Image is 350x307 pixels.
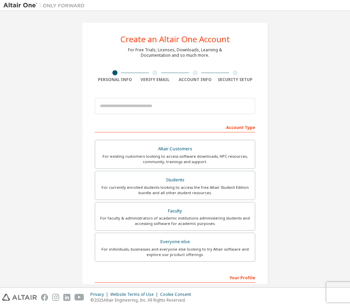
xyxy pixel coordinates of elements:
div: Faculty [99,206,251,216]
img: instagram.svg [52,294,59,301]
img: youtube.svg [74,294,84,301]
div: Privacy [90,292,110,297]
div: Account Type [95,122,255,132]
div: Students [99,175,251,185]
div: Altair Customers [99,144,251,154]
div: Create an Altair One Account [121,35,230,43]
img: altair_logo.svg [2,294,37,301]
div: Account Info [175,77,215,82]
div: Verify Email [135,77,175,82]
div: Cookie Consent [160,292,195,297]
div: Your Profile [95,272,255,283]
img: linkedin.svg [63,294,70,301]
div: For individuals, businesses and everyone else looking to try Altair software and explore our prod... [99,247,251,257]
p: © 2025 Altair Engineering, Inc. All Rights Reserved. [90,297,195,303]
div: For existing customers looking to access software downloads, HPC resources, community, trainings ... [99,154,251,164]
div: Website Terms of Use [110,292,160,297]
img: Altair One [3,2,88,9]
div: Security Setup [215,77,256,82]
img: facebook.svg [41,294,48,301]
div: Personal Info [95,77,135,82]
div: For Free Trials, Licenses, Downloads, Learning & Documentation and so much more. [128,47,222,58]
div: For currently enrolled students looking to access the free Altair Student Edition bundle and all ... [99,185,251,196]
div: For faculty & administrators of academic institutions administering students and accessing softwa... [99,215,251,226]
div: Everyone else [99,237,251,247]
